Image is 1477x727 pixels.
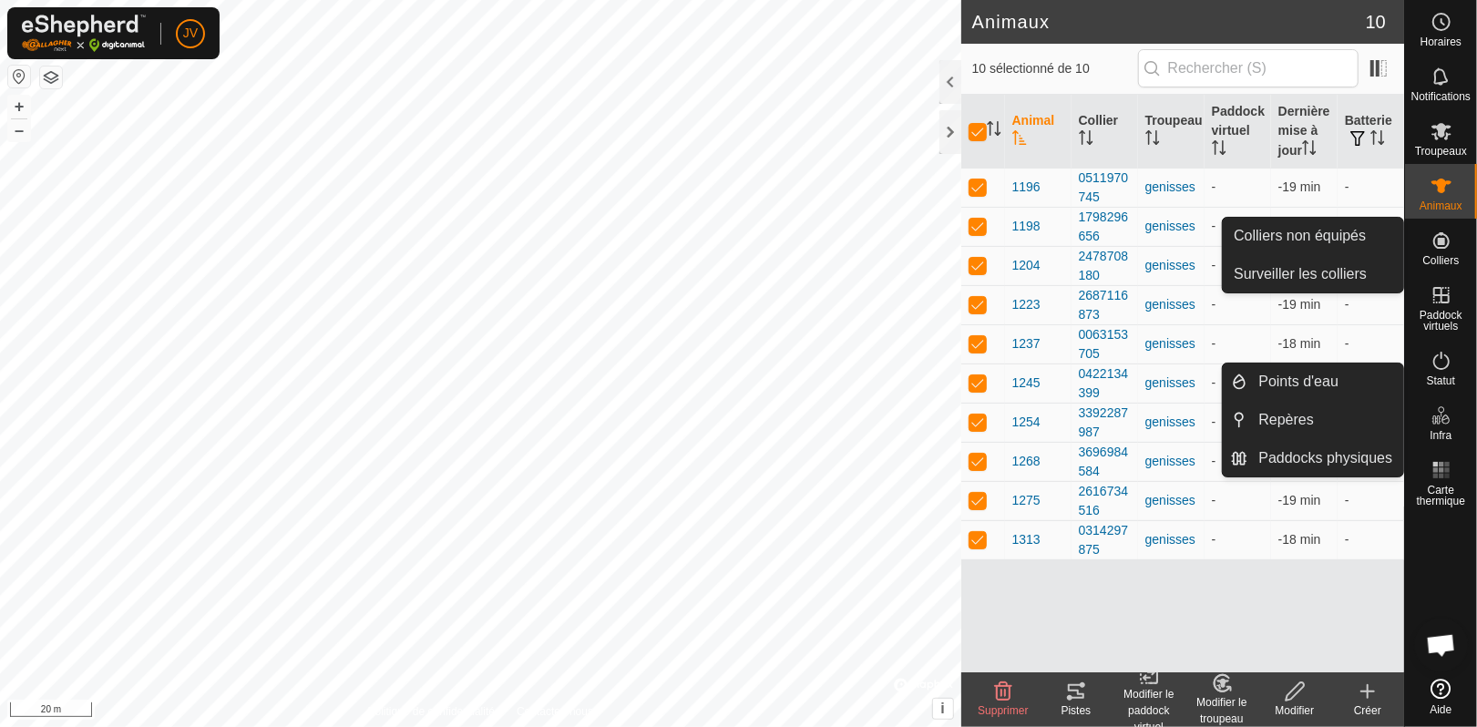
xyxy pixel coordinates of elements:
div: genisses [1145,217,1197,236]
div: genisses [1145,178,1197,197]
div: Pistes [1040,702,1113,719]
div: genisses [1145,256,1197,275]
div: 3696984584 [1079,443,1131,481]
div: genisses [1145,491,1197,510]
span: 1275 [1012,491,1041,510]
span: 24 sept. 2025, 07 h 26 [1278,532,1321,547]
a: Points d'eau [1248,363,1404,400]
span: Aide [1430,704,1451,715]
span: 24 sept. 2025, 07 h 25 [1278,297,1321,312]
span: Horaires [1421,36,1462,47]
app-display-virtual-paddock-transition: - [1212,297,1216,312]
div: 2478708180 [1079,247,1131,285]
span: Notifications [1411,91,1471,102]
span: 24 sept. 2025, 07 h 26 [1278,493,1321,507]
app-display-virtual-paddock-transition: - [1212,493,1216,507]
div: 0422134399 [1079,364,1131,403]
span: 1198 [1012,217,1041,236]
div: 0063153705 [1079,325,1131,363]
img: Logo Gallagher [22,15,146,52]
div: genisses [1145,295,1197,314]
button: Couches de carte [40,67,62,88]
span: Carte thermique [1410,485,1472,507]
span: 1204 [1012,256,1041,275]
button: – [8,119,30,141]
span: Points d'eau [1259,371,1339,393]
td: - [1338,324,1404,363]
li: Points d'eau [1223,363,1403,400]
a: Paddocks physiques [1248,440,1404,476]
div: genisses [1145,530,1197,549]
p-sorticon: Activer pour trier [1079,133,1093,148]
td: - [1338,285,1404,324]
li: Repères [1223,402,1403,438]
app-display-virtual-paddock-transition: - [1212,415,1216,429]
span: 1254 [1012,413,1041,432]
span: 1237 [1012,334,1041,353]
span: 10 [1366,8,1386,36]
a: Surveiller les colliers [1223,256,1403,292]
td: - [1338,168,1404,207]
div: Modifier [1258,702,1331,719]
app-display-virtual-paddock-transition: - [1212,375,1216,390]
app-display-virtual-paddock-transition: - [1212,532,1216,547]
span: i [940,701,944,716]
p-sorticon: Activer pour trier [1012,133,1027,148]
th: Batterie [1338,95,1404,169]
td: - [1338,520,1404,559]
td: - [1338,481,1404,520]
span: Colliers non équipés [1234,225,1366,247]
span: Troupeaux [1415,146,1467,157]
div: 0314297875 [1079,521,1131,559]
p-sorticon: Activer pour trier [987,124,1001,138]
td: - [1338,207,1404,246]
span: Paddocks physiques [1259,447,1393,469]
button: + [8,96,30,118]
span: 10 sélectionné de 10 [972,59,1138,78]
span: Statut [1427,375,1455,386]
p-sorticon: Activer pour trier [1145,133,1160,148]
app-display-virtual-paddock-transition: - [1212,219,1216,233]
div: genisses [1145,334,1197,353]
a: Aide [1405,671,1477,722]
span: Animaux [1420,200,1462,211]
span: 1245 [1012,374,1041,393]
span: 1268 [1012,452,1041,471]
div: 3392287987 [1079,404,1131,442]
span: Surveiller les colliers [1234,263,1367,285]
th: Collier [1072,95,1138,169]
span: 24 sept. 2025, 07 h 25 [1278,179,1321,194]
input: Rechercher (S) [1138,49,1359,87]
th: Dernière mise à jour [1271,95,1338,169]
button: Réinitialiser la carte [8,66,30,87]
p-sorticon: Activer pour trier [1212,143,1226,158]
span: 1223 [1012,295,1041,314]
div: 2687116873 [1079,286,1131,324]
app-display-virtual-paddock-transition: - [1212,258,1216,272]
div: genisses [1145,413,1197,432]
span: Paddock virtuels [1410,310,1472,332]
span: 1313 [1012,530,1041,549]
div: Modifier le troupeau [1185,694,1258,727]
app-display-virtual-paddock-transition: - [1212,336,1216,351]
div: Créer [1331,702,1404,719]
a: Colliers non équipés [1223,218,1403,254]
p-sorticon: Activer pour trier [1370,133,1385,148]
span: Supprimer [978,704,1028,717]
div: 1798296656 [1079,208,1131,246]
li: Paddocks physiques [1223,440,1403,476]
th: Paddock virtuel [1205,95,1271,169]
a: Politique de confidentialité [368,703,495,720]
button: i [933,699,953,719]
span: 24 sept. 2025, 07 h 26 [1278,336,1321,351]
a: Contactez-nous [517,703,593,720]
span: Infra [1430,430,1451,441]
app-display-virtual-paddock-transition: - [1212,454,1216,468]
div: genisses [1145,374,1197,393]
span: 1196 [1012,178,1041,197]
th: Troupeau [1138,95,1205,169]
div: 0511970745 [1079,169,1131,207]
p-sorticon: Activer pour trier [1302,143,1317,158]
